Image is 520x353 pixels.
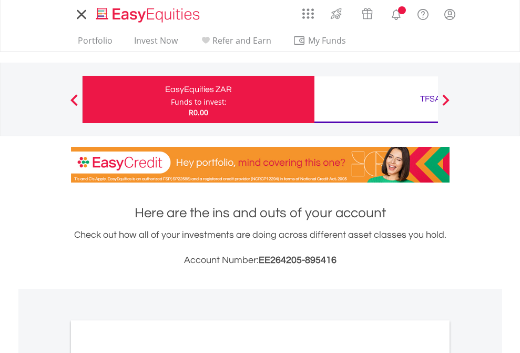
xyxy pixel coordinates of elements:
span: EE264205-895416 [259,255,337,265]
a: Notifications [383,3,410,24]
a: Refer and Earn [195,35,276,52]
div: Funds to invest: [171,97,227,107]
a: Home page [92,3,204,24]
button: Previous [64,99,85,110]
a: AppsGrid [295,3,321,19]
img: EasyEquities_Logo.png [94,6,204,24]
img: EasyCredit Promotion Banner [71,147,450,183]
a: My Profile [436,3,463,26]
span: My Funds [293,34,362,47]
button: Next [435,99,456,110]
img: thrive-v2.svg [328,5,345,22]
span: Refer and Earn [212,35,271,46]
img: vouchers-v2.svg [359,5,376,22]
div: EasyEquities ZAR [89,82,308,97]
a: FAQ's and Support [410,3,436,24]
a: Portfolio [74,35,117,52]
a: Vouchers [352,3,383,22]
h1: Here are the ins and outs of your account [71,204,450,223]
a: Invest Now [130,35,182,52]
img: grid-menu-icon.svg [302,8,314,19]
h3: Account Number: [71,253,450,268]
div: Check out how all of your investments are doing across different asset classes you hold. [71,228,450,268]
span: R0.00 [189,107,208,117]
